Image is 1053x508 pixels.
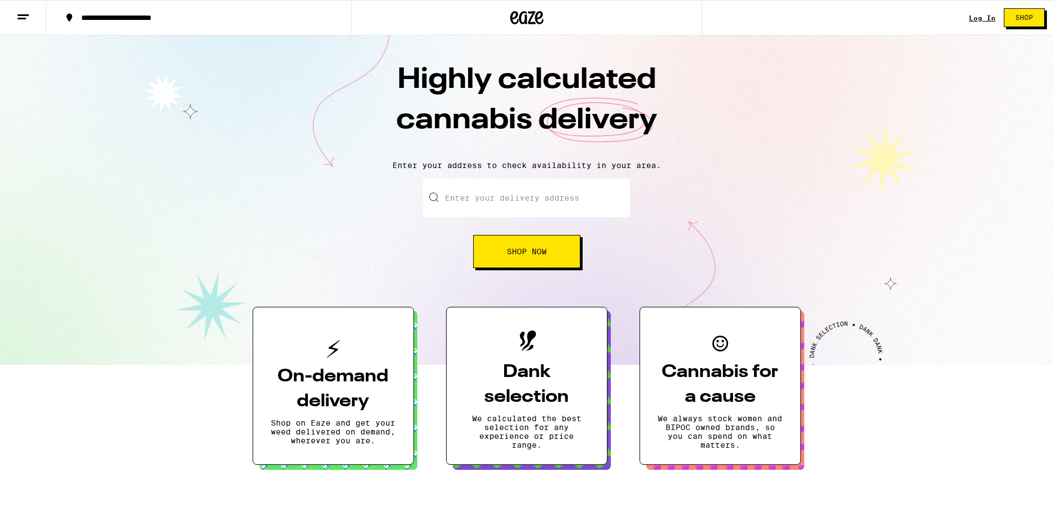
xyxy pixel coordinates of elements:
[11,161,1042,170] p: Enter your address to check availability in your area.
[658,414,783,449] p: We always stock women and BIPOC owned brands, so you can spend on what matters.
[271,364,396,414] h3: On-demand delivery
[464,360,589,410] h3: Dank selection
[658,360,783,410] h3: Cannabis for a cause
[1015,14,1033,21] span: Shop
[1004,8,1045,27] button: Shop
[333,60,720,152] h1: Highly calculated cannabis delivery
[423,179,630,217] input: Enter your delivery address
[640,307,801,465] button: Cannabis for a causeWe always stock women and BIPOC owned brands, so you can spend on what matters.
[271,418,396,445] p: Shop on Eaze and get your weed delivered on demand, wherever you are.
[473,235,580,268] button: Shop Now
[969,14,996,22] a: Log In
[996,8,1053,27] a: Shop
[507,248,547,255] span: Shop Now
[446,307,607,465] button: Dank selectionWe calculated the best selection for any experience or price range.
[253,307,414,465] button: On-demand deliveryShop on Eaze and get your weed delivered on demand, wherever you are.
[464,414,589,449] p: We calculated the best selection for any experience or price range.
